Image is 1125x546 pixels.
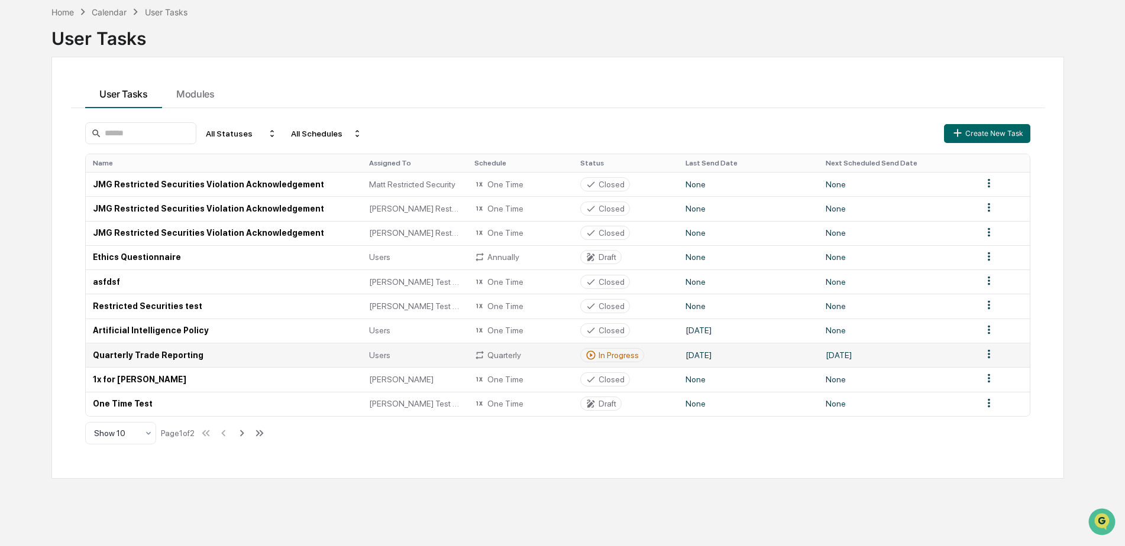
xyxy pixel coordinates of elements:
[159,161,163,170] span: •
[599,277,625,287] div: Closed
[166,161,190,170] span: [DATE]
[678,294,818,318] td: None
[86,154,362,172] th: Name
[599,375,625,384] div: Closed
[12,181,31,200] img: Steve.Lennart
[819,294,975,318] td: None
[81,237,151,258] a: 🗄️Attestations
[24,264,75,276] span: Data Lookup
[159,193,163,202] span: •
[369,204,461,213] span: [PERSON_NAME] Restricted Security
[474,325,566,336] div: One Time
[86,392,362,416] td: One Time Test
[474,277,566,287] div: One Time
[86,196,362,220] td: JMG Restricted Securities Violation Acknowledgement
[12,149,31,168] img: Steve.Lennart
[86,172,362,196] td: JMG Restricted Securities Violation Acknowledgement
[819,196,975,220] td: None
[474,203,566,214] div: One Time
[467,154,573,172] th: Schedule
[369,301,461,311] span: [PERSON_NAME] Test Group
[7,237,81,258] a: 🖐️Preclearance
[819,245,975,269] td: None
[86,343,362,367] td: Quarterly Trade Reporting
[819,343,975,367] td: [DATE]
[369,228,461,238] span: [PERSON_NAME] Restricted Security
[86,245,362,269] td: Ethics Questionnaire
[1087,507,1119,539] iframe: Open customer support
[819,172,975,196] td: None
[819,392,975,416] td: None
[474,398,566,409] div: One Time
[12,243,21,252] div: 🖐️
[369,277,461,287] span: [PERSON_NAME] Test Group
[7,259,79,281] a: 🔎Data Lookup
[599,301,625,311] div: Closed
[678,318,818,343] td: [DATE]
[678,245,818,269] td: None
[98,242,147,253] span: Attestations
[369,252,390,262] span: Users
[162,76,229,108] button: Modules
[201,124,282,143] div: All Statuses
[24,242,76,253] span: Preclearance
[37,161,157,170] span: [PERSON_NAME].[PERSON_NAME]
[362,154,468,172] th: Assigned To
[12,131,79,141] div: Past conversations
[37,193,157,202] span: [PERSON_NAME].[PERSON_NAME]
[86,243,95,252] div: 🗄️
[819,269,975,294] td: None
[678,221,818,245] td: None
[819,318,975,343] td: None
[819,221,975,245] td: None
[92,7,127,17] div: Calendar
[573,154,679,172] th: Status
[86,269,362,294] td: asfdsf
[678,269,818,294] td: None
[12,265,21,275] div: 🔎
[678,343,818,367] td: [DATE]
[369,375,434,384] span: [PERSON_NAME]
[819,367,975,391] td: None
[51,7,74,17] div: Home
[819,154,975,172] th: Next Scheduled Send Date
[12,90,33,112] img: 1746055101610-c473b297-6a78-478c-a979-82029cc54cd1
[474,301,566,311] div: One Time
[599,252,616,262] div: Draft
[53,102,163,112] div: We're available if you need us!
[145,7,187,17] div: User Tasks
[86,294,362,318] td: Restricted Securities test
[83,292,143,302] a: Powered byPylon
[474,179,566,190] div: One Time
[474,227,566,238] div: One Time
[86,221,362,245] td: JMG Restricted Securities Violation Acknowledgement
[599,228,625,238] div: Closed
[161,428,195,438] div: Page 1 of 2
[369,399,461,408] span: [PERSON_NAME] Test Group
[369,350,390,360] span: Users
[12,25,215,44] p: How can we help?
[474,374,566,385] div: One Time
[85,76,162,108] button: User Tasks
[53,90,194,102] div: Start new chat
[86,318,362,343] td: Artificial Intelligence Policy
[474,350,566,360] div: Quarterly
[201,94,215,108] button: Start new chat
[166,193,190,202] span: [DATE]
[944,124,1030,143] button: Create New Task
[599,204,625,213] div: Closed
[286,124,367,143] div: All Schedules
[678,367,818,391] td: None
[599,180,625,189] div: Closed
[678,154,818,172] th: Last Send Date
[369,326,390,335] span: Users
[118,293,143,302] span: Pylon
[51,18,1064,49] div: User Tasks
[25,90,46,112] img: 8933085812038_c878075ebb4cc5468115_72.jpg
[599,326,625,335] div: Closed
[678,172,818,196] td: None
[369,180,455,189] span: Matt Restricted Security
[86,367,362,391] td: 1x for [PERSON_NAME]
